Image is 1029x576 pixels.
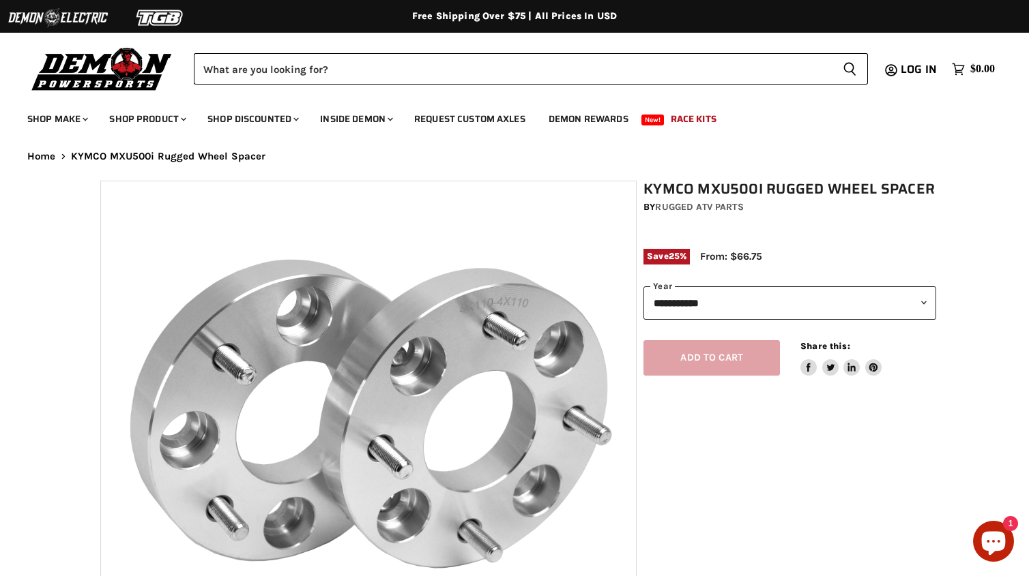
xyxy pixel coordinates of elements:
[969,521,1018,565] inbox-online-store-chat: Shopify online store chat
[7,5,109,31] img: Demon Electric Logo 2
[197,105,307,133] a: Shop Discounted
[800,341,850,351] span: Share this:
[109,5,212,31] img: TGB Logo 2
[901,61,937,78] span: Log in
[194,53,832,85] input: Search
[538,105,639,133] a: Demon Rewards
[27,44,177,93] img: Demon Powersports
[17,105,96,133] a: Shop Make
[655,201,743,213] a: Rugged ATV Parts
[832,53,868,85] button: Search
[669,251,680,261] span: 25
[700,250,762,262] span: From: $66.75
[310,105,401,133] a: Inside Demon
[970,63,995,76] span: $0.00
[643,286,936,320] select: year
[643,181,936,198] h1: KYMCO MXU500i Rugged Wheel Spacer
[99,105,194,133] a: Shop Product
[800,340,882,376] aside: Share this:
[661,105,727,133] a: Race Kits
[895,63,945,76] a: Log in
[643,249,690,264] span: Save %
[17,100,991,133] ul: Main menu
[27,151,56,162] a: Home
[404,105,536,133] a: Request Custom Axles
[945,59,1002,79] a: $0.00
[194,53,868,85] form: Product
[641,115,665,125] span: New!
[643,200,936,215] div: by
[71,151,266,162] span: KYMCO MXU500i Rugged Wheel Spacer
